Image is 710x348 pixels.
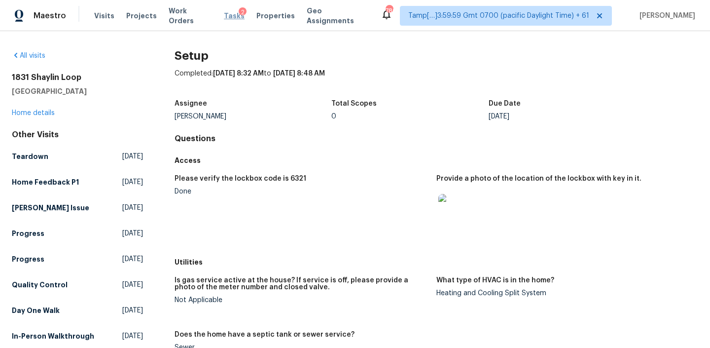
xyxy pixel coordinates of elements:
div: 2 [239,7,247,17]
span: [DATE] [122,229,143,238]
a: Home details [12,110,55,116]
h5: In-Person Walkthrough [12,331,94,341]
h5: Assignee [175,100,207,107]
a: [PERSON_NAME] Issue[DATE] [12,199,143,217]
span: Work Orders [169,6,212,26]
span: [DATE] [122,203,143,213]
h5: Teardown [12,152,48,161]
span: [DATE] 8:48 AM [273,70,325,77]
a: Progress[DATE] [12,225,143,242]
span: [DATE] [122,152,143,161]
h2: 1831 Shaylin Loop [12,73,143,82]
h5: Due Date [489,100,521,107]
h5: [PERSON_NAME] Issue [12,203,89,213]
span: Tamp[…]3:59:59 Gmt 0700 (pacific Daylight Time) + 61 [408,11,589,21]
span: [DATE] 8:32 AM [213,70,264,77]
h5: Day One Walk [12,306,60,315]
h5: Home Feedback P1 [12,177,79,187]
h5: Please verify the lockbox code is 6321 [175,175,306,182]
div: Heating and Cooling Split System [436,290,690,297]
a: In-Person Walkthrough[DATE] [12,327,143,345]
h5: What type of HVAC is in the home? [436,277,554,284]
div: Other Visits [12,130,143,140]
span: [DATE] [122,280,143,290]
a: All visits [12,52,45,59]
h5: Utilities [175,257,698,267]
a: Teardown[DATE] [12,148,143,165]
div: 0 [331,113,489,120]
h2: Setup [175,51,698,61]
div: Not Applicable [175,297,428,304]
span: Maestro [34,11,66,21]
span: Geo Assignments [307,6,369,26]
div: [PERSON_NAME] [175,113,332,120]
a: Progress[DATE] [12,250,143,268]
span: Properties [256,11,295,21]
h5: Progress [12,229,44,238]
span: Visits [94,11,114,21]
span: [DATE] [122,254,143,264]
a: Home Feedback P1[DATE] [12,173,143,191]
h5: Is gas service active at the house? If service is off, please provide a photo of the meter number... [175,277,428,291]
span: Projects [126,11,157,21]
h5: Access [175,155,698,165]
h5: Total Scopes [331,100,377,107]
div: [DATE] [489,113,646,120]
span: [DATE] [122,177,143,187]
h5: Quality Control [12,280,68,290]
h5: Progress [12,254,44,264]
div: Completed: to [175,69,698,94]
h5: Provide a photo of the location of the lockbox with key in it. [436,175,641,182]
span: [DATE] [122,306,143,315]
span: Tasks [224,12,245,19]
h4: Questions [175,134,698,144]
div: Done [175,188,428,195]
span: [PERSON_NAME] [636,11,695,21]
span: [DATE] [122,331,143,341]
h5: [GEOGRAPHIC_DATA] [12,86,143,96]
div: 780 [386,6,392,16]
a: Quality Control[DATE] [12,276,143,294]
a: Day One Walk[DATE] [12,302,143,319]
h5: Does the home have a septic tank or sewer service? [175,331,355,338]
